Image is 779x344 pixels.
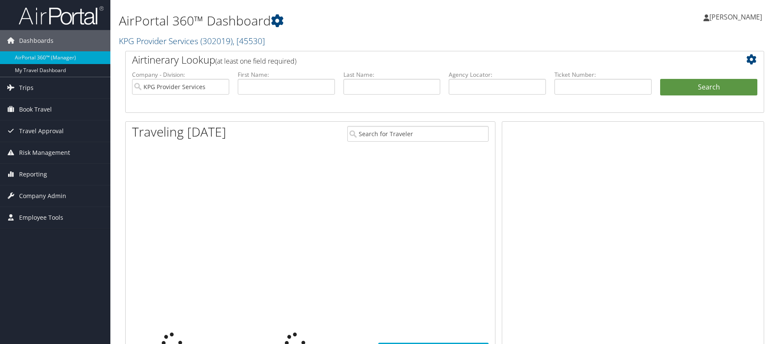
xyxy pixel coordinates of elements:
[19,164,47,185] span: Reporting
[19,99,52,120] span: Book Travel
[19,120,64,142] span: Travel Approval
[19,142,70,163] span: Risk Management
[132,53,704,67] h2: Airtinerary Lookup
[709,12,762,22] span: [PERSON_NAME]
[19,77,34,98] span: Trips
[132,70,229,79] label: Company - Division:
[132,123,226,141] h1: Traveling [DATE]
[233,35,265,47] span: , [ 45530 ]
[660,79,757,96] button: Search
[215,56,296,66] span: (at least one field required)
[119,12,553,30] h1: AirPortal 360™ Dashboard
[19,30,53,51] span: Dashboards
[19,6,104,25] img: airportal-logo.png
[343,70,441,79] label: Last Name:
[449,70,546,79] label: Agency Locator:
[200,35,233,47] span: ( 302019 )
[19,207,63,228] span: Employee Tools
[19,185,66,207] span: Company Admin
[238,70,335,79] label: First Name:
[554,70,652,79] label: Ticket Number:
[703,4,771,30] a: [PERSON_NAME]
[119,35,265,47] a: KPG Provider Services
[347,126,488,142] input: Search for Traveler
